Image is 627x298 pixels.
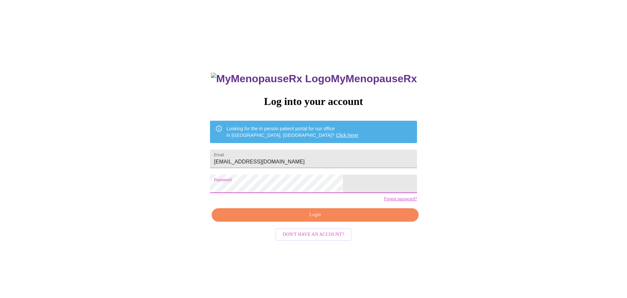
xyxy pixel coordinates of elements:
h3: Log into your account [210,95,417,108]
span: Don't have an account? [283,231,344,239]
a: Forgot password? [384,196,417,202]
img: MyMenopauseRx Logo [211,73,331,85]
button: Login [212,208,418,222]
a: Click here! [336,133,358,138]
button: Don't have an account? [275,228,352,241]
div: Looking for the in person patient portal for our office in [GEOGRAPHIC_DATA], [GEOGRAPHIC_DATA]? [226,123,358,141]
h3: MyMenopauseRx [211,73,417,85]
span: Login [219,211,411,219]
a: Don't have an account? [274,231,353,237]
